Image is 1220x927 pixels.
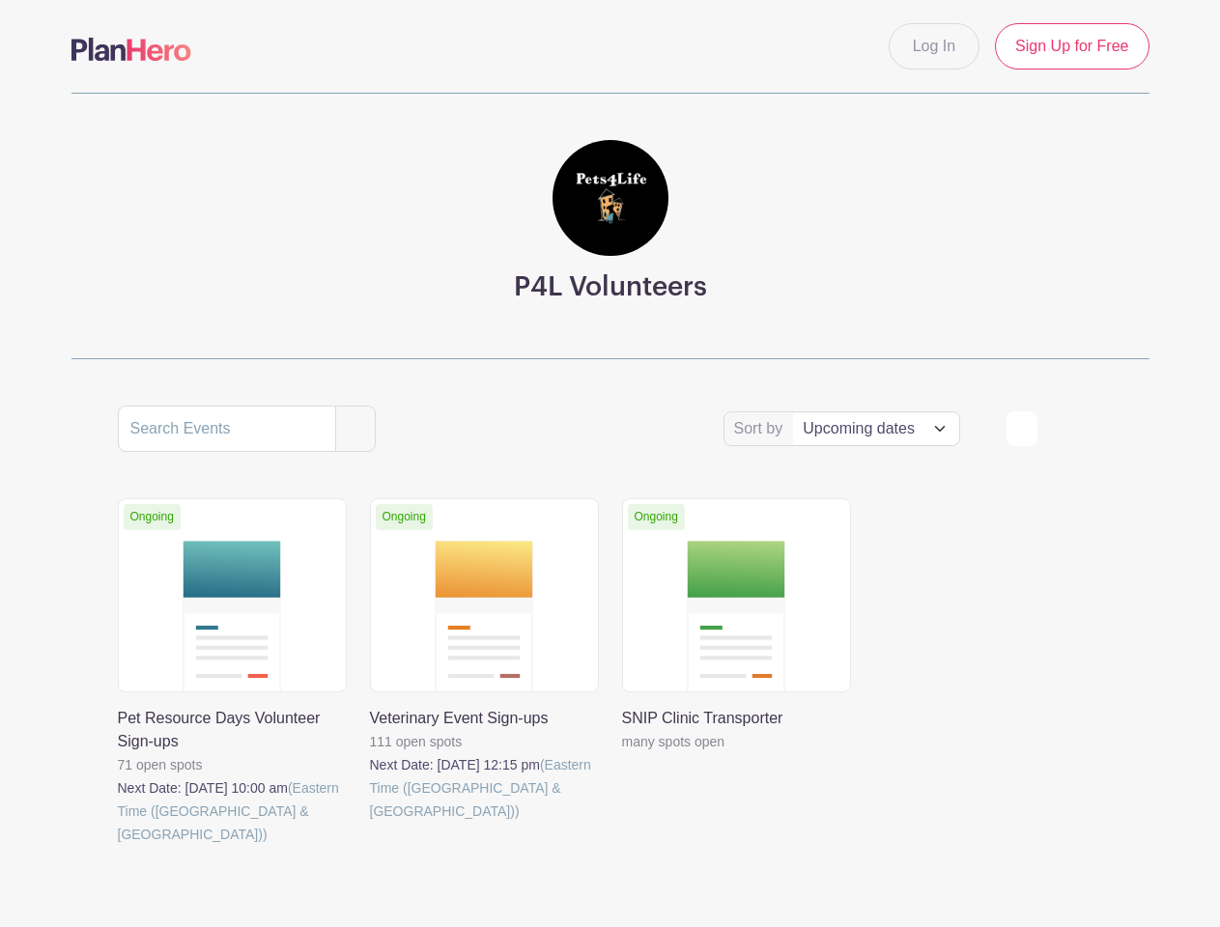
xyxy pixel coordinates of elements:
[553,140,668,256] img: square%20black%20logo%20FB%20profile.jpg
[995,23,1149,70] a: Sign Up for Free
[118,406,336,452] input: Search Events
[1007,411,1103,446] div: order and view
[889,23,979,70] a: Log In
[514,271,707,304] h3: P4L Volunteers
[71,38,191,61] img: logo-507f7623f17ff9eddc593b1ce0a138ce2505c220e1c5a4e2b4648c50719b7d32.svg
[734,417,789,440] label: Sort by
